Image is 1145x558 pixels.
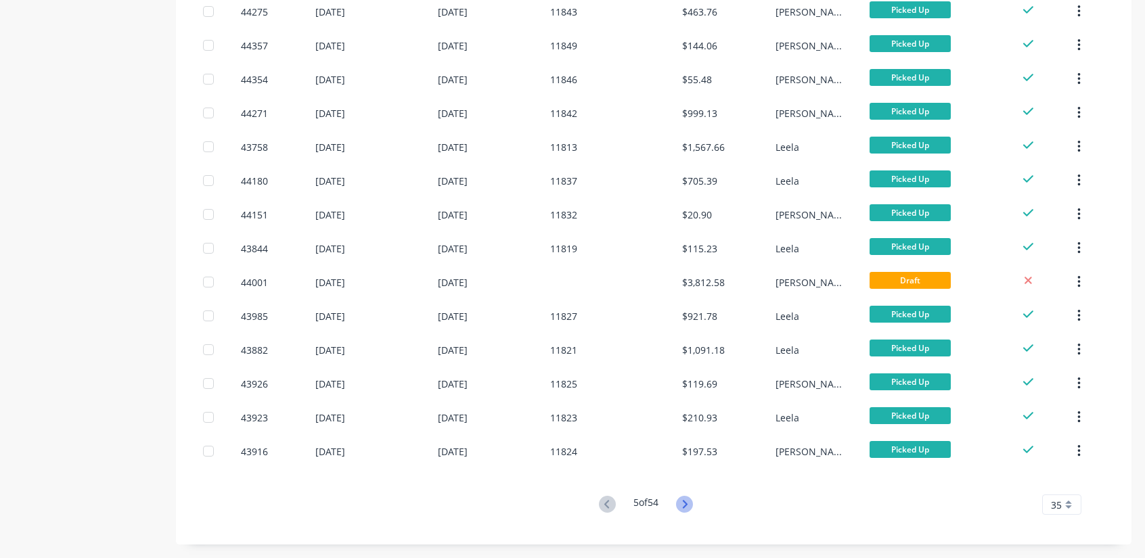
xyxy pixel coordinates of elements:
div: $55.48 [682,72,712,87]
div: 43882 [241,343,268,357]
div: Leela [776,343,799,357]
div: 43916 [241,444,268,459]
span: Picked Up [870,340,951,356]
div: 43758 [241,140,268,154]
div: 11813 [550,140,577,154]
div: 11832 [550,208,577,222]
div: Leela [776,174,799,188]
div: [DATE] [438,174,468,188]
div: 44180 [241,174,268,188]
div: 44001 [241,275,268,289]
span: Picked Up [870,306,951,323]
div: [PERSON_NAME] [776,444,843,459]
div: $999.13 [682,106,717,120]
div: 11825 [550,377,577,391]
div: [DATE] [438,275,468,289]
div: [DATE] [438,72,468,87]
div: $921.78 [682,309,717,323]
div: [PERSON_NAME] [776,39,843,53]
span: Picked Up [870,170,951,187]
div: [PERSON_NAME] [776,5,843,19]
div: 11821 [550,343,577,357]
div: [DATE] [438,241,468,256]
div: 11827 [550,309,577,323]
div: $119.69 [682,377,717,391]
div: [DATE] [315,241,345,256]
div: [DATE] [315,72,345,87]
div: Leela [776,140,799,154]
div: [DATE] [315,39,345,53]
div: $1,567.66 [682,140,725,154]
span: Picked Up [870,35,951,52]
div: 44151 [241,208,268,222]
span: Picked Up [870,441,951,458]
div: [DATE] [315,343,345,357]
div: 11823 [550,411,577,425]
div: 11846 [550,72,577,87]
div: 11849 [550,39,577,53]
span: Picked Up [870,204,951,221]
div: [DATE] [438,140,468,154]
span: Picked Up [870,69,951,86]
div: 43923 [241,411,268,425]
div: [DATE] [315,174,345,188]
div: 43926 [241,377,268,391]
div: [DATE] [438,377,468,391]
div: Leela [776,309,799,323]
span: Picked Up [870,407,951,424]
div: 44271 [241,106,268,120]
div: $463.76 [682,5,717,19]
div: $705.39 [682,174,717,188]
div: $197.53 [682,444,717,459]
div: [PERSON_NAME] [776,275,843,289]
span: Picked Up [870,373,951,390]
div: [PERSON_NAME] [776,208,843,222]
div: [DATE] [315,411,345,425]
div: [DATE] [315,275,345,289]
div: $3,812.58 [682,275,725,289]
div: [DATE] [438,208,468,222]
div: [DATE] [438,39,468,53]
div: 11837 [550,174,577,188]
div: Leela [776,241,799,256]
div: [PERSON_NAME] [776,106,843,120]
span: Picked Up [870,238,951,255]
div: [DATE] [315,309,345,323]
div: [PERSON_NAME] [776,377,843,391]
div: [DATE] [438,106,468,120]
div: $210.93 [682,411,717,425]
div: 11842 [550,106,577,120]
div: [DATE] [438,411,468,425]
div: $115.23 [682,241,717,256]
div: $20.90 [682,208,712,222]
div: [DATE] [315,377,345,391]
div: [DATE] [315,5,345,19]
div: [DATE] [438,5,468,19]
div: [DATE] [438,309,468,323]
div: 11824 [550,444,577,459]
div: 11819 [550,241,577,256]
div: 43985 [241,309,268,323]
div: $144.06 [682,39,717,53]
span: Picked Up [870,103,951,120]
div: [DATE] [315,208,345,222]
span: Picked Up [870,1,951,18]
span: Draft [870,272,951,289]
div: 5 of 54 [633,495,658,515]
div: 44357 [241,39,268,53]
div: [DATE] [315,106,345,120]
div: [DATE] [315,140,345,154]
div: [DATE] [438,444,468,459]
div: 11843 [550,5,577,19]
div: Leela [776,411,799,425]
div: 44354 [241,72,268,87]
div: $1,091.18 [682,343,725,357]
div: [DATE] [315,444,345,459]
div: 43844 [241,241,268,256]
span: 35 [1051,498,1062,512]
div: [PERSON_NAME] [776,72,843,87]
span: Picked Up [870,137,951,154]
div: [DATE] [438,343,468,357]
div: 44275 [241,5,268,19]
